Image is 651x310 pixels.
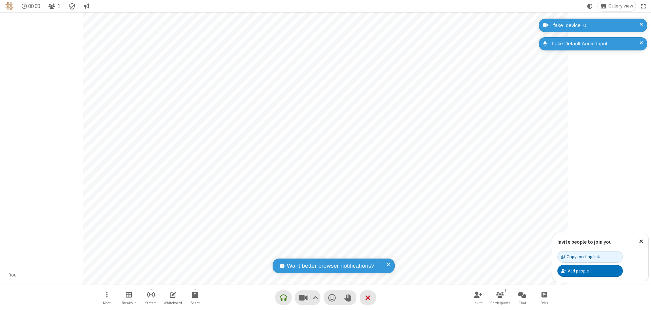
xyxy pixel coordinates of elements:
span: Chat [518,301,526,305]
span: Invite [474,301,482,305]
button: Open chat [512,288,532,307]
button: Using system theme [585,1,595,11]
button: Video setting [311,290,320,305]
button: Invite participants (⌘+Shift+I) [468,288,488,307]
button: Raise hand [340,290,356,305]
div: Fake Default Audio Input [549,40,642,48]
button: Open participant list [45,1,63,11]
span: Stream [145,301,157,305]
span: Breakout [122,301,136,305]
div: 1 [503,288,509,294]
span: Share [191,301,200,305]
button: Start streaming [141,288,161,307]
button: Stop video (⌘+Shift+V) [295,290,320,305]
button: Close popover [634,233,648,250]
button: Add people [557,265,623,276]
span: 1 [58,3,60,9]
div: Copy meeting link [561,253,600,260]
span: Whiteboard [164,301,182,305]
span: Polls [540,301,548,305]
button: Open participant list [490,288,510,307]
button: Conversation [81,1,92,11]
button: Connect your audio [275,290,292,305]
button: Start sharing [185,288,205,307]
span: 00:00 [28,3,40,9]
button: Change layout [598,1,636,11]
span: Participants [490,301,510,305]
button: Open menu [97,288,117,307]
button: Copy meeting link [557,251,623,263]
div: You [7,271,19,279]
button: End or leave meeting [360,290,376,305]
button: Open poll [534,288,554,307]
label: Invite people to join you [557,239,612,245]
div: Timer [19,1,43,11]
button: Send a reaction [324,290,340,305]
img: QA Selenium DO NOT DELETE OR CHANGE [5,2,14,10]
button: Manage Breakout Rooms [119,288,139,307]
div: fake_device_0 [551,22,642,29]
button: Fullscreen [638,1,649,11]
button: Open shared whiteboard [163,288,183,307]
span: More [103,301,111,305]
span: Gallery view [608,3,633,9]
div: Meeting details Encryption enabled [66,1,79,11]
span: Want better browser notifications? [287,262,374,270]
